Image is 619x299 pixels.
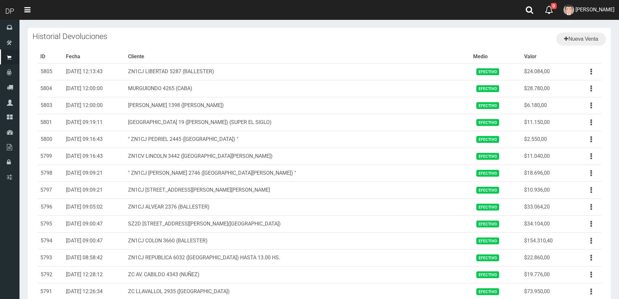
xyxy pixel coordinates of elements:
[476,136,499,143] span: Efectivo
[556,33,606,46] a: Nueva Venta
[125,131,471,148] td: " ZN1CJ PEDRIEL 2445 ([GEOGRAPHIC_DATA]) "
[38,215,63,232] td: 5795
[476,238,499,244] span: Efectivo
[476,204,499,211] span: Efectivo
[125,63,471,80] td: ZN1CJ LIBERTAD 5287 (BALLESTER)
[38,266,63,283] td: 5792
[63,165,125,182] td: [DATE] 09:09:21
[38,148,63,165] td: 5799
[63,131,125,148] td: [DATE] 09:16:43
[522,232,572,249] td: $154.310,40
[63,114,125,131] td: [DATE] 09:19:11
[476,221,499,227] span: Efectivo
[38,131,63,148] td: 5800
[551,3,557,9] span: 0
[522,249,572,266] td: $22.860,00
[38,165,63,182] td: 5798
[125,114,471,131] td: [GEOGRAPHIC_DATA] 19 ([PERSON_NAME]) (SUPER EL SIGLO)
[125,148,471,165] td: ZN1CV LINCOLN 3442 ([GEOGRAPHIC_DATA][PERSON_NAME])
[63,50,125,63] th: Fecha
[38,198,63,215] td: 5796
[125,182,471,198] td: ZN1CJ [STREET_ADDRESS][PERSON_NAME][PERSON_NAME]
[38,97,63,114] td: 5803
[476,170,499,177] span: Efectivo
[476,102,499,109] span: Efectivo
[125,50,471,63] th: Cliente
[522,165,572,182] td: $18.696,00
[476,288,499,295] span: Efectivo
[63,249,125,266] td: [DATE] 08:58:42
[471,50,522,63] th: Medio
[38,80,63,97] td: 5804
[522,50,572,63] th: Valor
[125,266,471,283] td: ZC AV. CABILDO 4343 (NUÑEZ)
[476,153,499,160] span: Efectivo
[522,266,572,283] td: $19.776,00
[522,131,572,148] td: $2.550,00
[38,114,63,131] td: 5801
[63,215,125,232] td: [DATE] 09:00:47
[522,215,572,232] td: $34.104,00
[522,80,572,97] td: $28.780,00
[63,198,125,215] td: [DATE] 09:05:02
[476,68,499,75] span: Efectivo
[38,50,63,63] th: ID
[63,266,125,283] td: [DATE] 12:28:12
[476,119,499,126] span: Efectivo
[125,215,471,232] td: SZ2D [STREET_ADDRESS][PERSON_NAME]([GEOGRAPHIC_DATA])
[38,232,63,249] td: 5794
[476,187,499,194] span: Efectivo
[38,63,63,80] td: 5805
[522,63,572,80] td: $24.084,00
[522,198,572,215] td: $33.064,20
[63,97,125,114] td: [DATE] 12:00:00
[63,148,125,165] td: [DATE] 09:16:43
[38,249,63,266] td: 5793
[522,97,572,114] td: $6.180,00
[125,165,471,182] td: " ZN1CJ [PERSON_NAME] 2746 ([GEOGRAPHIC_DATA][PERSON_NAME]) "
[476,271,499,278] span: Efectivo
[563,5,574,15] img: User Image
[63,80,125,97] td: [DATE] 12:00:00
[125,232,471,249] td: ZN1CJ COLON 3660 (BALLESTER)
[522,148,572,165] td: $11.040,00
[63,232,125,249] td: [DATE] 09:00:47
[38,182,63,198] td: 5797
[125,198,471,215] td: ZN1CJ ALVEAR 2376 (BALLESTER)
[125,249,471,266] td: ZN1CJ REPUBLICA 6032 ([GEOGRAPHIC_DATA]) HASTA 13.00 HS.
[522,182,572,198] td: $10.936,00
[125,80,471,97] td: MURGUIONDO 4265 (CABA)
[32,33,107,40] h3: Historial Devoluciones
[476,85,499,92] span: Efectivo
[522,114,572,131] td: $11.150,00
[575,7,614,13] span: [PERSON_NAME]
[125,97,471,114] td: [PERSON_NAME] 1398 ([PERSON_NAME])
[63,182,125,198] td: [DATE] 09:09:21
[63,63,125,80] td: [DATE] 12:13:43
[476,254,499,261] span: Efectivo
